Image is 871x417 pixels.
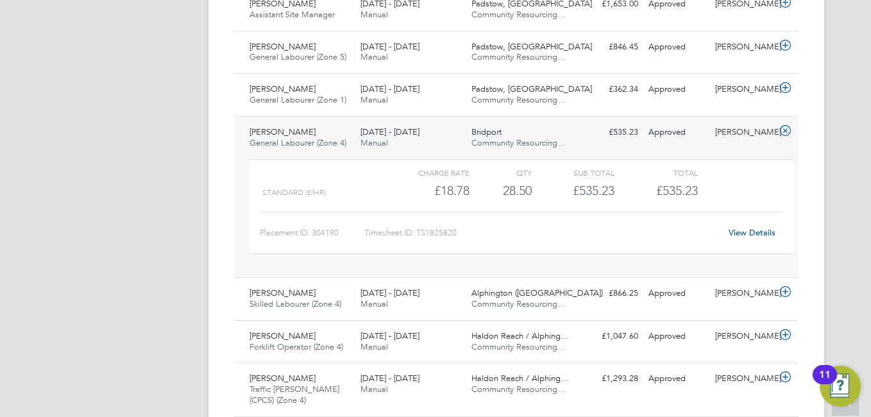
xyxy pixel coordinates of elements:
[262,188,326,197] span: Standard (£/HR)
[360,94,388,105] span: Manual
[360,137,388,148] span: Manual
[360,41,419,52] span: [DATE] - [DATE]
[387,180,469,201] div: £18.78
[643,283,710,304] div: Approved
[577,326,643,347] div: £1,047.60
[260,223,364,243] div: Placement ID: 304190
[471,51,566,62] span: Community Resourcing…
[469,180,532,201] div: 28.50
[471,330,569,341] span: Haldon Reach / Alphing…
[643,368,710,389] div: Approved
[532,180,614,201] div: £535.23
[360,126,419,137] span: [DATE] - [DATE]
[577,79,643,100] div: £362.34
[249,41,316,52] span: [PERSON_NAME]
[360,384,388,395] span: Manual
[532,165,614,180] div: Sub Total
[710,326,777,347] div: [PERSON_NAME]
[471,137,566,148] span: Community Resourcing…
[643,326,710,347] div: Approved
[820,366,861,407] button: Open Resource Center, 11 new notifications
[577,37,643,58] div: £846.45
[643,122,710,143] div: Approved
[249,94,346,105] span: General Labourer (Zone 1)
[710,79,777,100] div: [PERSON_NAME]
[471,341,566,352] span: Community Resourcing…
[577,283,643,304] div: £866.25
[249,384,339,405] span: Traffic [PERSON_NAME] (CPCS) (Zone 4)
[710,122,777,143] div: [PERSON_NAME]
[249,137,346,148] span: General Labourer (Zone 4)
[249,51,346,62] span: General Labourer (Zone 5)
[471,83,592,94] span: Padstow, [GEOGRAPHIC_DATA]
[656,183,698,198] span: £535.23
[471,298,566,309] span: Community Resourcing…
[643,79,710,100] div: Approved
[249,287,316,298] span: [PERSON_NAME]
[364,223,720,243] div: Timesheet ID: TS1825820
[249,341,343,352] span: Forklift Operator (Zone 4)
[577,122,643,143] div: £535.23
[577,368,643,389] div: £1,293.28
[471,287,603,298] span: Alphington ([GEOGRAPHIC_DATA])
[471,9,566,20] span: Community Resourcing…
[360,341,388,352] span: Manual
[471,373,569,384] span: Haldon Reach / Alphing…
[360,373,419,384] span: [DATE] - [DATE]
[710,368,777,389] div: [PERSON_NAME]
[249,298,341,309] span: Skilled Labourer (Zone 4)
[249,373,316,384] span: [PERSON_NAME]
[387,165,469,180] div: Charge rate
[471,94,566,105] span: Community Resourcing…
[360,298,388,309] span: Manual
[710,283,777,304] div: [PERSON_NAME]
[249,83,316,94] span: [PERSON_NAME]
[360,51,388,62] span: Manual
[360,287,419,298] span: [DATE] - [DATE]
[643,37,710,58] div: Approved
[249,330,316,341] span: [PERSON_NAME]
[469,165,532,180] div: QTY
[710,37,777,58] div: [PERSON_NAME]
[360,83,419,94] span: [DATE] - [DATE]
[471,41,592,52] span: Padstow, [GEOGRAPHIC_DATA]
[249,126,316,137] span: [PERSON_NAME]
[249,9,335,20] span: Assistant Site Manager
[614,165,697,180] div: Total
[729,227,775,238] a: View Details
[360,330,419,341] span: [DATE] - [DATE]
[819,375,831,391] div: 11
[360,9,388,20] span: Manual
[471,126,502,137] span: Bridport
[471,384,566,395] span: Community Resourcing…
